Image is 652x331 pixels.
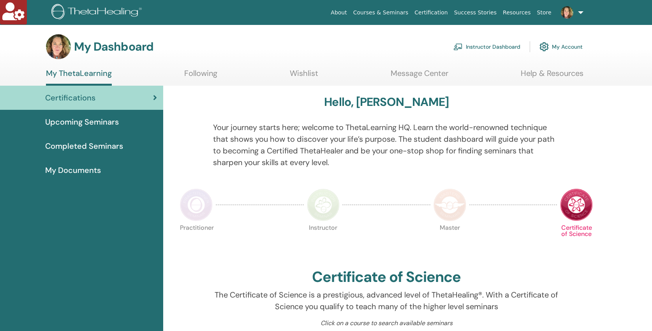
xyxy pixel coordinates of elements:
[290,69,318,84] a: Wishlist
[45,140,123,152] span: Completed Seminars
[324,95,449,109] h3: Hello, [PERSON_NAME]
[307,225,340,257] p: Instructor
[46,69,112,86] a: My ThetaLearning
[213,319,560,328] p: Click on a course to search available seminars
[391,69,448,84] a: Message Center
[213,121,560,168] p: Your journey starts here; welcome to ThetaLearning HQ. Learn the world-renowned technique that sh...
[180,188,213,221] img: Practitioner
[534,5,555,20] a: Store
[451,5,500,20] a: Success Stories
[561,6,573,19] img: default.jpg
[312,268,461,286] h2: Certificate of Science
[213,289,560,312] p: The Certificate of Science is a prestigious, advanced level of ThetaHealing®. With a Certificate ...
[560,225,593,257] p: Certificate of Science
[45,164,101,176] span: My Documents
[307,188,340,221] img: Instructor
[74,40,153,54] h3: My Dashboard
[350,5,412,20] a: Courses & Seminars
[328,5,350,20] a: About
[500,5,534,20] a: Resources
[453,43,463,50] img: chalkboard-teacher.svg
[45,116,119,128] span: Upcoming Seminars
[46,34,71,59] img: default.jpg
[521,69,583,84] a: Help & Resources
[45,92,95,104] span: Certifications
[184,69,217,84] a: Following
[180,225,213,257] p: Practitioner
[560,188,593,221] img: Certificate of Science
[539,38,583,55] a: My Account
[411,5,451,20] a: Certification
[433,188,466,221] img: Master
[453,38,520,55] a: Instructor Dashboard
[51,4,144,21] img: logo.png
[539,40,549,53] img: cog.svg
[433,225,466,257] p: Master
